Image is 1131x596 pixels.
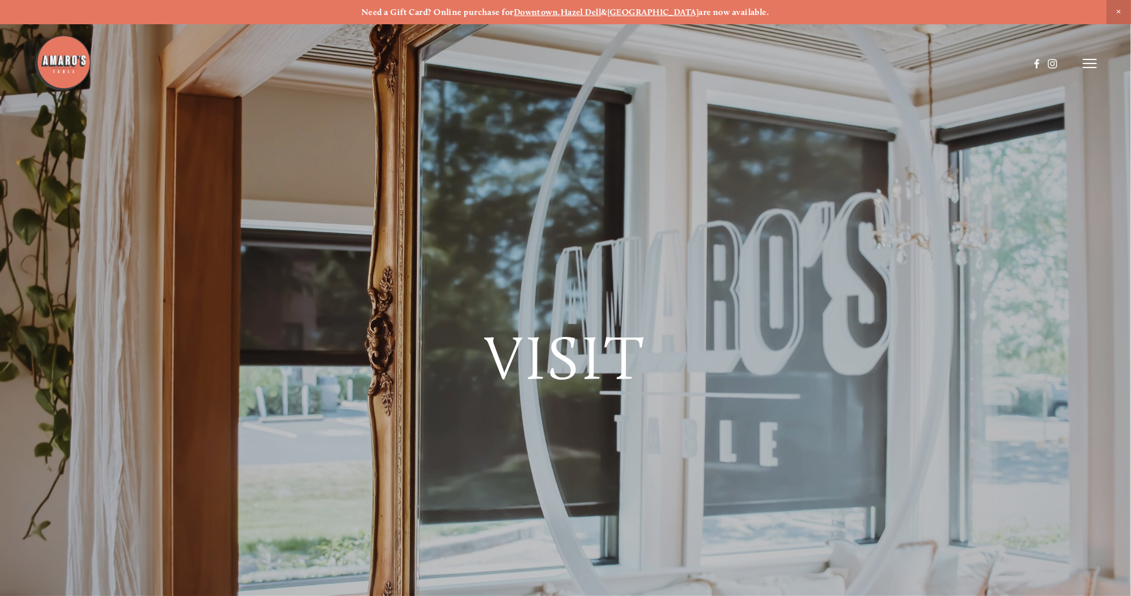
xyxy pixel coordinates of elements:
strong: & [602,7,607,17]
a: Hazel Dell [561,7,602,17]
strong: Need a Gift Card? Online purchase for [361,7,514,17]
img: Amaro's Table [34,34,92,92]
strong: , [558,7,561,17]
a: Downtown [514,7,558,17]
span: Visit [484,321,647,395]
a: [GEOGRAPHIC_DATA] [607,7,699,17]
strong: are now available. [699,7,770,17]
